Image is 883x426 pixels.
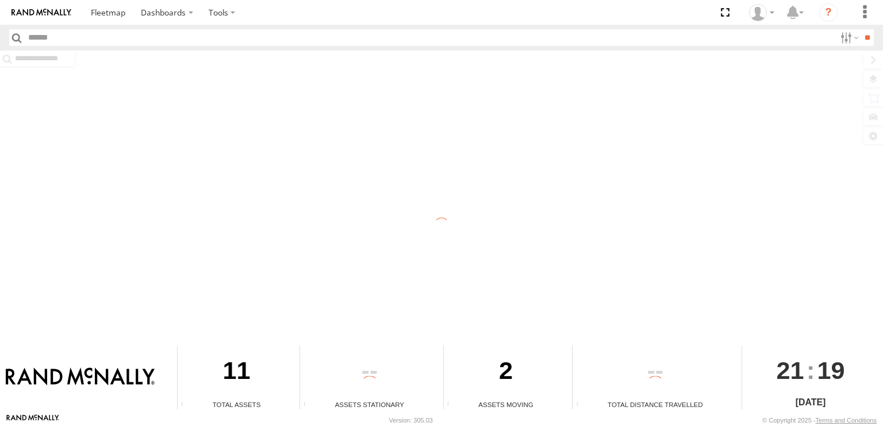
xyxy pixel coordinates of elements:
div: Version: 305.03 [389,417,433,424]
div: Assets Moving [444,400,569,409]
div: Total Assets [178,400,295,409]
a: Visit our Website [6,415,59,426]
div: Total distance travelled by all assets within specified date range and applied filters [573,401,590,409]
div: 2 [444,346,569,400]
div: : [742,346,878,395]
span: 21 [777,346,804,395]
div: Total number of assets current stationary. [300,401,317,409]
img: Rand McNally [6,367,155,387]
img: rand-logo.svg [11,9,71,17]
div: 11 [178,346,295,400]
div: © Copyright 2025 - [762,417,877,424]
a: Terms and Conditions [816,417,877,424]
div: Valeo Dash [745,4,778,21]
label: Search Filter Options [836,29,861,46]
span: 19 [817,346,845,395]
div: Total number of assets current in transit. [444,401,461,409]
i: ? [819,3,838,22]
div: Total number of Enabled Assets [178,401,195,409]
div: Assets Stationary [300,400,439,409]
div: [DATE] [742,396,878,409]
div: Total Distance Travelled [573,400,738,409]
